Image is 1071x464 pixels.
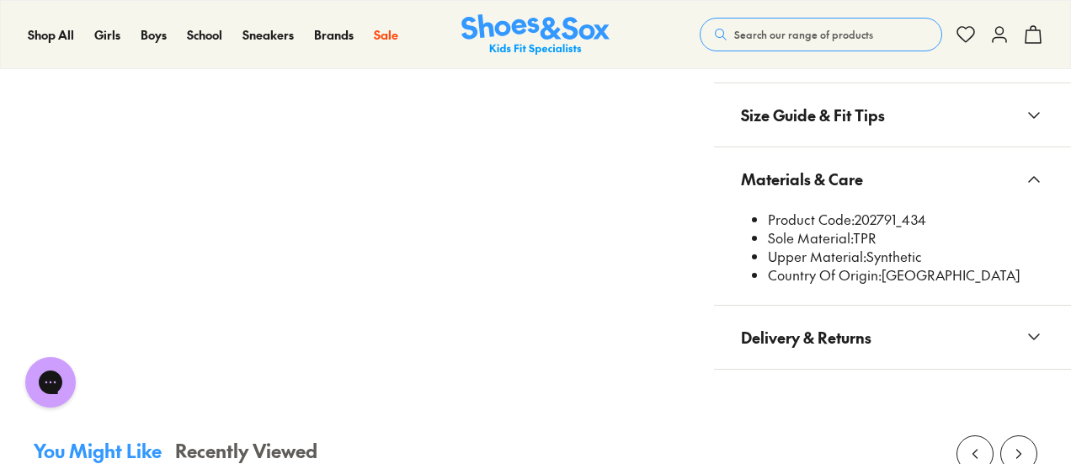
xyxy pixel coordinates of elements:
[187,26,222,44] a: School
[461,14,610,56] img: SNS_Logo_Responsive.svg
[374,26,398,43] span: Sale
[242,26,294,43] span: Sneakers
[741,312,871,362] span: Delivery & Returns
[714,147,1071,211] button: Materials & Care
[700,18,942,51] button: Search our range of products
[768,248,1044,266] li: Synthetic
[374,26,398,44] a: Sale
[17,351,84,413] iframe: Gorgias live chat messenger
[461,14,610,56] a: Shoes & Sox
[768,210,855,228] span: Product Code:
[768,229,1044,248] li: TPR
[768,211,1044,229] li: 202791_434
[94,26,120,44] a: Girls
[768,247,866,265] span: Upper Material:
[734,27,873,42] span: Search our range of products
[187,26,222,43] span: School
[768,228,853,247] span: Sole Material:
[741,154,863,204] span: Materials & Care
[242,26,294,44] a: Sneakers
[141,26,167,43] span: Boys
[768,265,882,284] span: Country Of Origin:
[28,26,74,44] a: Shop All
[28,26,74,43] span: Shop All
[741,90,885,140] span: Size Guide & Fit Tips
[314,26,354,44] a: Brands
[314,26,354,43] span: Brands
[714,306,1071,369] button: Delivery & Returns
[768,266,1044,285] li: [GEOGRAPHIC_DATA]
[714,83,1071,147] button: Size Guide & Fit Tips
[94,26,120,43] span: Girls
[141,26,167,44] a: Boys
